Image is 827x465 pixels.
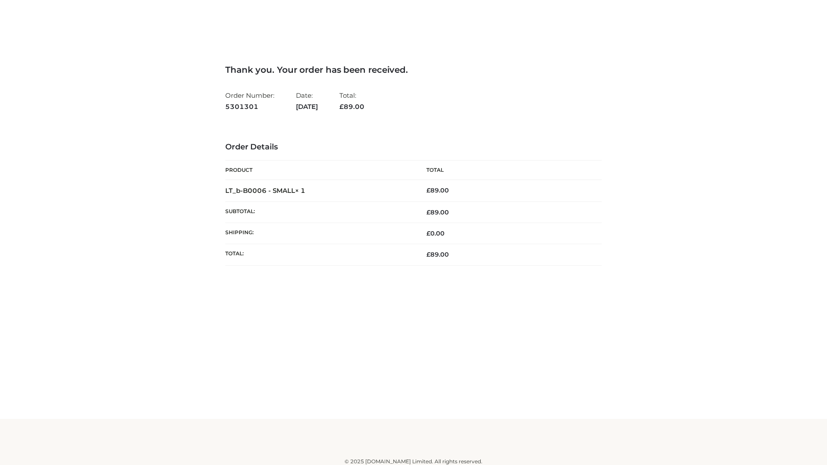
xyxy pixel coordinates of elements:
[225,65,602,75] h3: Thank you. Your order has been received.
[426,229,430,237] span: £
[225,143,602,152] h3: Order Details
[426,251,430,258] span: £
[225,244,413,265] th: Total:
[339,102,364,111] span: 89.00
[225,161,413,180] th: Product
[296,88,318,114] li: Date:
[426,186,449,194] bdi: 89.00
[295,186,305,195] strong: × 1
[339,102,344,111] span: £
[225,223,413,244] th: Shipping:
[426,186,430,194] span: £
[426,251,449,258] span: 89.00
[225,101,274,112] strong: 5301301
[296,101,318,112] strong: [DATE]
[426,229,445,237] bdi: 0.00
[339,88,364,114] li: Total:
[413,161,602,180] th: Total
[225,201,413,223] th: Subtotal:
[426,208,449,216] span: 89.00
[225,186,305,195] strong: LT_b-B0006 - SMALL
[225,88,274,114] li: Order Number:
[426,208,430,216] span: £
